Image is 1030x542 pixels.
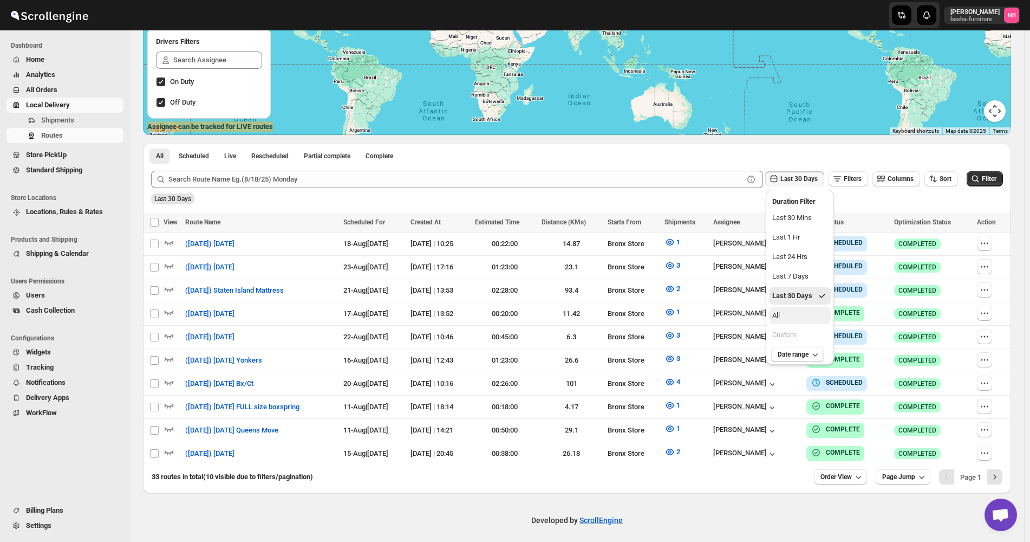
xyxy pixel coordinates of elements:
[6,67,123,82] button: Analytics
[26,348,51,356] span: Widgets
[475,285,535,296] div: 02:28:00
[26,291,45,299] span: Users
[41,116,74,124] span: Shipments
[6,518,123,533] button: Settings
[608,425,658,436] div: Bronx Store
[676,308,680,316] span: 1
[26,208,103,216] span: Locations, Rules & Rates
[811,424,860,435] button: COMPLETE
[658,280,687,298] button: 2
[713,425,778,436] button: [PERSON_NAME]
[829,171,868,186] button: Filters
[164,218,178,226] span: View
[769,326,831,344] button: Custom
[658,350,687,367] button: 3
[185,402,299,412] span: ([DATE]) [DATE] FULL size boxspring
[11,277,125,286] span: Users Permissions
[944,7,1020,24] button: User menu
[658,397,687,414] button: 1
[410,332,468,343] div: [DATE] | 10:46
[475,238,535,249] div: 00:22:00
[713,262,778,273] button: [PERSON_NAME]
[826,239,863,247] b: SCHEDULED
[542,262,602,273] div: 23.1
[475,218,519,226] span: Estimated Time
[769,307,831,324] button: All
[26,306,75,314] span: Cash Collection
[658,257,687,274] button: 3
[772,330,796,340] div: Custom
[898,333,936,341] span: COMPLETED
[713,379,778,390] div: [PERSON_NAME]
[410,238,468,249] div: [DATE] | 10:25
[676,354,680,363] span: 3
[146,121,181,135] img: Google
[658,373,687,391] button: 4
[6,246,123,261] button: Shipping & Calendar
[185,218,220,226] span: Route Name
[410,402,468,412] div: [DATE] | 18:14
[475,448,535,459] div: 00:38:00
[179,259,241,276] button: ([DATE]) [DATE]
[542,238,602,249] div: 14.87
[826,309,860,317] b: COMPLETE
[542,218,586,226] span: Distance (KMs)
[11,193,125,202] span: Store Locations
[713,239,778,250] button: [PERSON_NAME]
[984,100,1006,122] button: Map camera controls
[179,375,260,392] button: ([DATE]) [DATE] Bx/Ct
[772,310,780,321] div: All
[26,166,82,174] span: Standard Shipping
[676,378,680,386] span: 4
[898,356,936,365] span: COMPLETED
[892,127,939,135] button: Keyboard shortcuts
[826,449,860,456] b: COMPLETE
[772,212,812,223] div: Last 30 Mins
[475,332,535,343] div: 00:45:00
[1008,12,1016,19] text: NB
[713,309,778,320] button: [PERSON_NAME]
[608,308,658,319] div: Bronx Store
[542,285,602,296] div: 93.4
[147,121,273,132] label: Assignee can be tracked for LIVE routes
[608,285,658,296] div: Bronx Store
[343,263,388,271] span: 23-Aug | [DATE]
[771,347,824,362] button: Date range
[410,308,468,319] div: [DATE] | 13:52
[676,424,680,433] span: 1
[343,426,388,434] span: 11-Aug | [DATE]
[26,521,51,530] span: Settings
[658,304,687,321] button: 1
[898,426,936,435] span: COMPLETED
[967,171,1003,186] button: Filter
[608,355,658,366] div: Bronx Store
[531,515,623,526] p: Developed by
[939,469,1002,485] nav: Pagination
[179,398,306,416] button: ([DATE]) [DATE] FULL size boxspring
[898,286,936,295] span: COMPLETED
[170,98,195,106] span: Off Duty
[982,175,996,183] span: Filter
[658,327,687,344] button: 3
[185,308,234,319] span: ([DATE]) [DATE]
[6,405,123,421] button: WorkFlow
[146,121,181,135] a: Open this area in Google Maps (opens a new window)
[676,401,680,409] span: 1
[26,55,44,63] span: Home
[6,82,123,98] button: All Orders
[224,152,236,160] span: Live
[898,263,936,272] span: COMPLETED
[950,8,1000,16] p: [PERSON_NAME]
[6,128,123,143] button: Routes
[940,175,951,183] span: Sort
[542,402,602,412] div: 4.17
[826,379,863,386] b: SCHEDULED
[26,409,57,417] span: WorkFlow
[542,332,602,343] div: 6.3
[676,285,680,293] span: 2
[343,379,388,388] span: 20-Aug | [DATE]
[769,287,831,305] button: Last 30 Days
[713,356,778,366] button: [PERSON_NAME]
[772,232,800,243] div: Last 1 Hr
